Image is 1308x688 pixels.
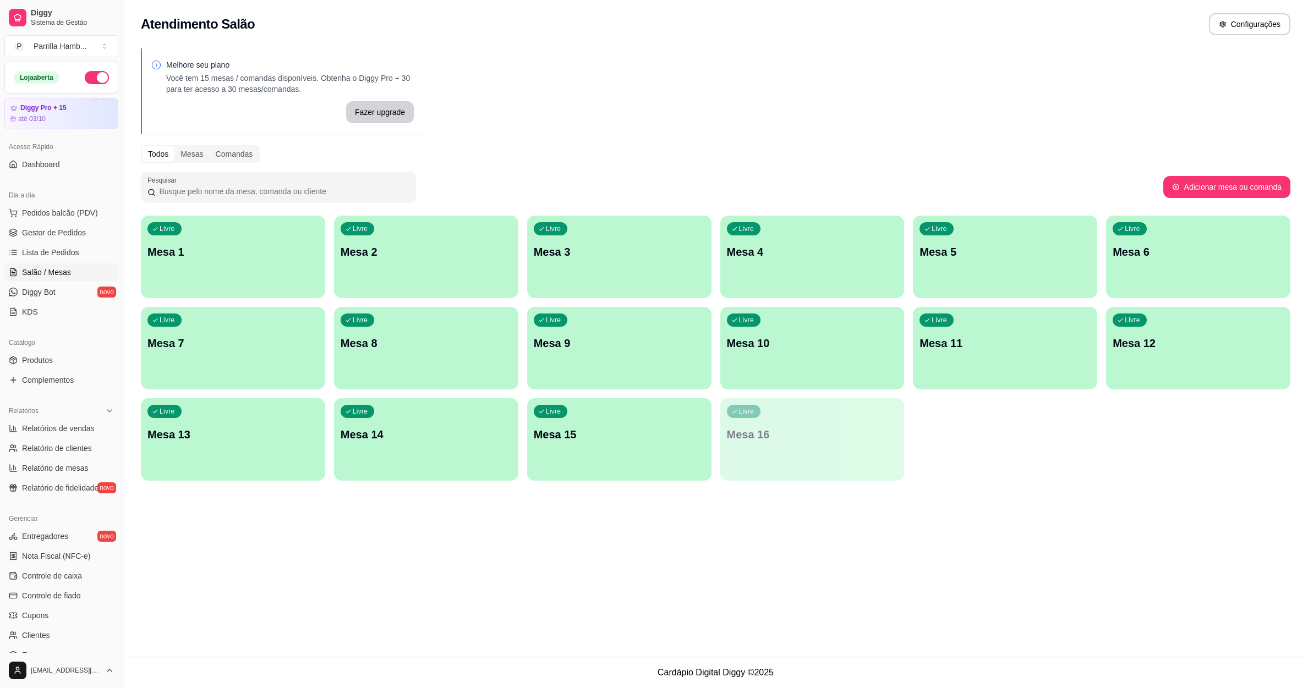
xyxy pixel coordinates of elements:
[31,8,114,18] span: Diggy
[739,316,754,324] p: Livre
[22,610,48,621] span: Cupons
[4,35,118,57] button: Select a team
[534,335,705,351] p: Mesa 9
[4,156,118,173] a: Dashboard
[353,224,368,233] p: Livre
[18,114,46,123] article: até 03/10
[14,71,59,84] div: Loja aberta
[20,104,67,112] article: Diggy Pro + 15
[22,267,71,278] span: Salão / Mesas
[22,247,79,258] span: Lista de Pedidos
[4,263,118,281] a: Salão / Mesas
[31,666,101,675] span: [EMAIL_ADDRESS][DOMAIN_NAME]
[22,531,68,542] span: Entregadores
[546,316,561,324] p: Livre
[4,244,118,261] a: Lista de Pedidos
[166,59,414,70] p: Melhore seu plano
[4,303,118,321] a: KDS
[4,98,118,129] a: Diggy Pro + 15até 03/10
[22,227,86,238] span: Gestor de Pedidos
[353,407,368,416] p: Livre
[147,335,319,351] p: Mesa 7
[727,427,898,442] p: Mesa 16
[4,138,118,156] div: Acesso Rápido
[141,307,325,389] button: LivreMesa 7
[4,607,118,624] a: Cupons
[141,398,325,481] button: LivreMesa 13
[727,244,898,260] p: Mesa 4
[141,15,255,33] h2: Atendimento Salão
[22,650,50,661] span: Estoque
[334,398,518,481] button: LivreMesa 14
[34,41,86,52] div: Parrilla Hamb ...
[1113,244,1284,260] p: Mesa 6
[527,398,712,481] button: LivreMesa 15
[720,307,905,389] button: LivreMesa 10
[1113,335,1284,351] p: Mesa 12
[22,306,38,317] span: KDS
[341,335,512,351] p: Mesa 8
[22,551,90,562] span: Nota Fiscal (NFC-e)
[913,307,1097,389] button: LivreMesa 11
[210,146,259,162] div: Comandas
[727,335,898,351] p: Mesa 10
[22,355,53,366] span: Produtos
[4,626,118,644] a: Clientes
[527,307,712,389] button: LivreMesa 9
[22,207,98,218] span: Pedidos balcão (PDV)
[22,287,56,298] span: Diggy Bot
[22,463,89,474] span: Relatório de mesas
[160,407,175,416] p: Livre
[546,407,561,416] p: Livre
[22,375,74,386] span: Complementos
[22,590,81,601] span: Controle de fiado
[22,159,60,170] span: Dashboard
[334,216,518,298] button: LivreMesa 2
[14,41,25,52] span: P
[142,146,174,162] div: Todos
[4,439,118,457] a: Relatório de clientes
[123,657,1308,688] footer: Cardápio Digital Diggy © 2025
[31,18,114,27] span: Sistema de Gestão
[4,646,118,664] a: Estoque
[534,244,705,260] p: Mesa 3
[85,71,109,84] button: Alterar Status
[4,371,118,389] a: Complementos
[22,423,95,434] span: Relatórios de vendas
[353,316,368,324] p: Livre
[4,567,118,585] a: Controle de caixa
[546,224,561,233] p: Livre
[1106,216,1290,298] button: LivreMesa 6
[346,101,414,123] button: Fazer upgrade
[739,407,754,416] p: Livre
[527,216,712,298] button: LivreMesa 3
[4,479,118,497] a: Relatório de fidelidadenovo
[1209,13,1290,35] button: Configurações
[913,216,1097,298] button: LivreMesa 5
[932,316,947,324] p: Livre
[22,443,92,454] span: Relatório de clientes
[4,527,118,545] a: Entregadoresnovo
[4,510,118,527] div: Gerenciar
[147,175,180,185] label: Pesquisar
[920,244,1091,260] p: Mesa 5
[4,587,118,604] a: Controle de fiado
[4,283,118,301] a: Diggy Botnovo
[920,335,1091,351] p: Mesa 11
[160,316,175,324] p: Livre
[166,73,414,95] p: Você tem 15 mesas / comandas disponíveis. Obtenha o Diggy Pro + 30 para ter acesso a 30 mesas/com...
[4,334,118,351] div: Catálogo
[1125,224,1140,233] p: Livre
[4,547,118,565] a: Nota Fiscal (NFC-e)
[174,146,209,162] div: Mesas
[156,186,409,197] input: Pesquisar
[1125,316,1140,324] p: Livre
[4,186,118,204] div: Dia a dia
[4,4,118,31] a: DiggySistema de Gestão
[739,224,754,233] p: Livre
[22,630,50,641] span: Clientes
[1106,307,1290,389] button: LivreMesa 12
[9,406,39,415] span: Relatórios
[4,224,118,241] a: Gestor de Pedidos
